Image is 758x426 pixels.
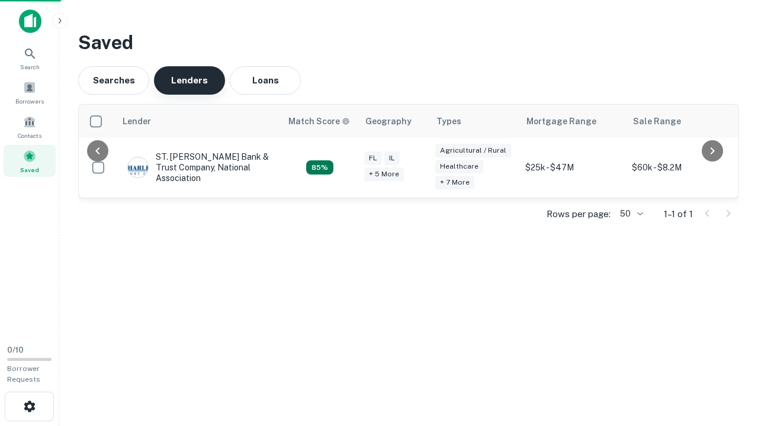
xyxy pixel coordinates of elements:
[20,62,40,72] span: Search
[15,96,44,106] span: Borrowers
[364,151,382,165] div: FL
[435,176,474,189] div: + 7 more
[127,151,269,184] div: ST. [PERSON_NAME] Bank & Trust Company, National Association
[436,114,461,128] div: Types
[7,346,24,354] span: 0 / 10
[154,66,225,95] button: Lenders
[78,66,149,95] button: Searches
[364,167,404,181] div: + 5 more
[288,115,348,128] h6: Match Score
[4,145,56,177] a: Saved
[519,138,626,198] td: $25k - $47M
[519,105,626,138] th: Mortgage Range
[615,205,645,222] div: 50
[20,165,39,175] span: Saved
[4,76,56,108] a: Borrowers
[384,151,400,165] div: IL
[230,66,301,95] button: Loans
[435,160,483,173] div: Healthcare
[306,160,333,175] div: Capitalize uses an advanced AI algorithm to match your search with the best lender. The match sco...
[435,144,511,157] div: Agricultural / Rural
[281,105,358,138] th: Capitalize uses an advanced AI algorithm to match your search with the best lender. The match sco...
[526,114,596,128] div: Mortgage Range
[19,9,41,33] img: capitalize-icon.png
[664,207,693,221] p: 1–1 of 1
[358,105,429,138] th: Geography
[115,105,281,138] th: Lender
[547,207,611,221] p: Rows per page:
[128,157,148,177] img: picture
[288,115,350,128] div: Capitalize uses an advanced AI algorithm to match your search with the best lender. The match sco...
[18,131,41,140] span: Contacts
[429,105,519,138] th: Types
[123,114,151,128] div: Lender
[78,28,739,57] h3: Saved
[626,105,733,138] th: Sale Range
[4,111,56,143] a: Contacts
[7,364,40,383] span: Borrower Requests
[633,114,681,128] div: Sale Range
[4,42,56,74] a: Search
[699,331,758,388] iframe: Chat Widget
[365,114,412,128] div: Geography
[626,138,733,198] td: $60k - $8.2M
